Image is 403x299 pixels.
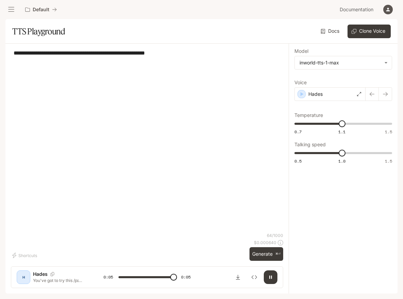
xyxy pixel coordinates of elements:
[294,49,308,54] p: Model
[337,3,378,16] a: Documentation
[295,56,392,69] div: inworld-tts-1-max
[181,274,191,281] span: 0:05
[22,3,60,16] button: All workspaces
[319,25,342,38] a: Docs
[103,274,113,281] span: 0:05
[267,233,283,238] p: 64 / 1000
[294,129,302,135] span: 0.7
[48,272,57,276] button: Copy Voice ID
[294,142,326,147] p: Talking speed
[294,80,307,85] p: Voice
[340,5,373,14] span: Documentation
[385,129,392,135] span: 1.5
[33,278,87,283] p: You've got to try this /pɪˈkɑːn/ pie! Or do you say /ˈpiːkæn/?
[385,158,392,164] span: 1.5
[33,7,49,13] p: Default
[338,158,345,164] span: 1.0
[12,25,65,38] h1: TTS Playground
[18,272,29,283] div: H
[338,129,345,135] span: 1.1
[275,252,280,256] p: ⌘⏎
[231,270,245,284] button: Download audio
[247,270,261,284] button: Inspect
[294,158,302,164] span: 0.5
[11,250,40,261] button: Shortcuts
[348,25,391,38] button: Clone Voice
[254,240,276,245] p: $ 0.000640
[308,91,323,98] p: Hades
[5,3,17,16] button: open drawer
[294,113,323,118] p: Temperature
[33,271,48,278] p: Hades
[300,59,381,66] div: inworld-tts-1-max
[249,247,283,261] button: Generate⌘⏎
